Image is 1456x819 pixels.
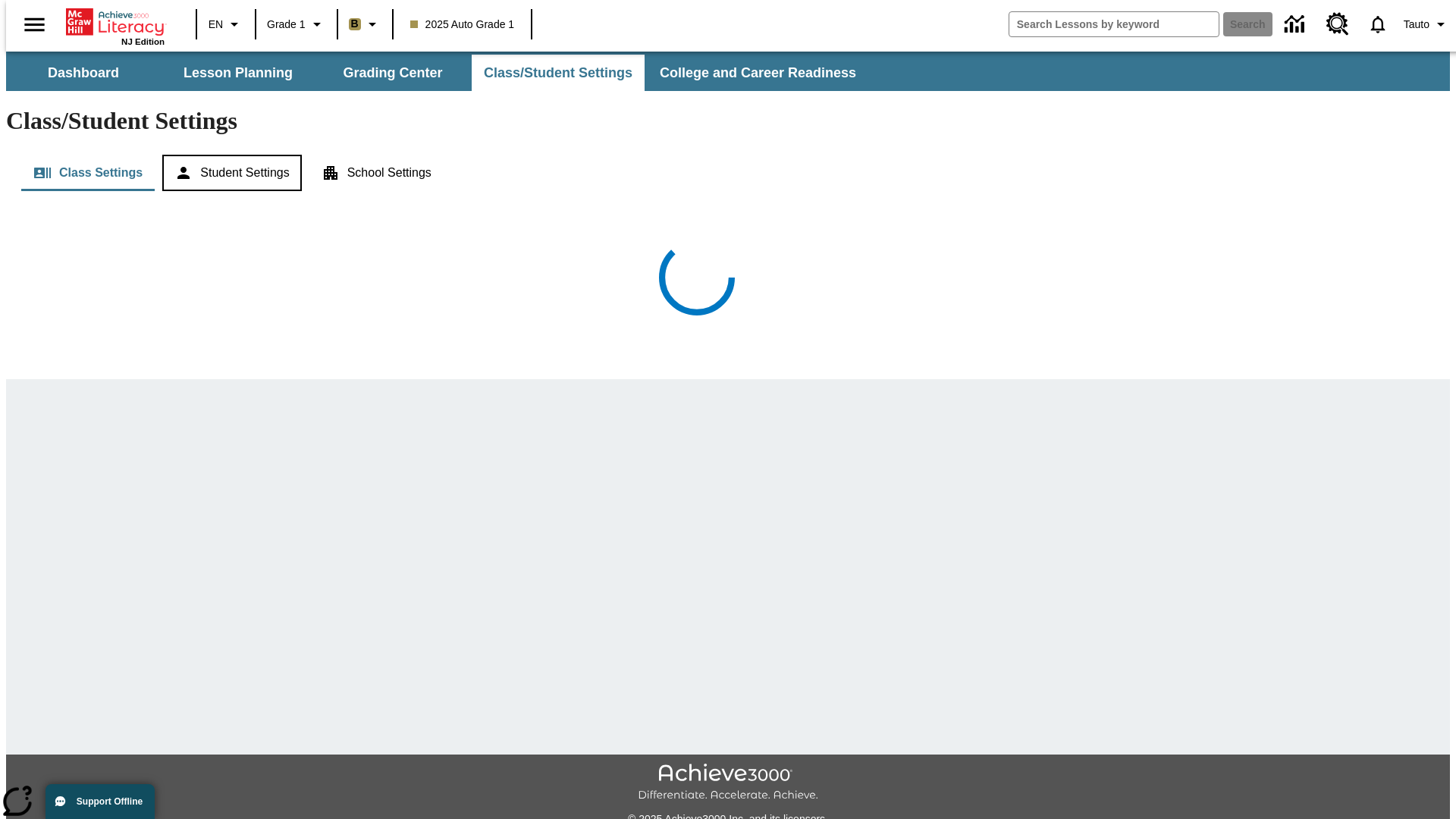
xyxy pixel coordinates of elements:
input: search field [1009,12,1219,36]
button: Profile/Settings [1398,11,1456,38]
button: Student Settings [162,155,301,191]
div: Home [66,5,165,46]
span: Grade 1 [267,17,306,33]
button: Language: EN, Select a language [202,11,250,38]
button: Grading Center [317,55,469,91]
a: Data Center [1276,4,1317,45]
span: NJ Edition [121,37,165,46]
div: Class/Student Settings [21,155,1435,191]
button: Grade: Grade 1, Select a grade [261,11,332,38]
button: College and Career Readiness [648,55,868,91]
span: EN [209,17,223,33]
button: Boost Class color is light brown. Change class color [343,11,388,38]
span: Tauto [1404,17,1429,33]
button: Lesson Planning [162,55,314,91]
div: SubNavbar [6,55,870,91]
button: Support Offline [45,784,155,819]
h1: Class/Student Settings [6,107,1450,135]
span: 2025 Auto Grade 1 [410,17,515,33]
a: Resource Center, Will open in new tab [1317,4,1358,45]
button: Open side menu [12,2,57,47]
img: Achieve3000 Differentiate Accelerate Achieve [638,764,818,802]
button: Dashboard [8,55,159,91]
div: SubNavbar [6,52,1450,91]
button: School Settings [309,155,444,191]
a: Notifications [1358,5,1398,44]
button: Class/Student Settings [472,55,645,91]
span: Support Offline [77,796,143,807]
a: Home [66,7,165,37]
button: Class Settings [21,155,155,191]
span: B [351,14,359,33]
